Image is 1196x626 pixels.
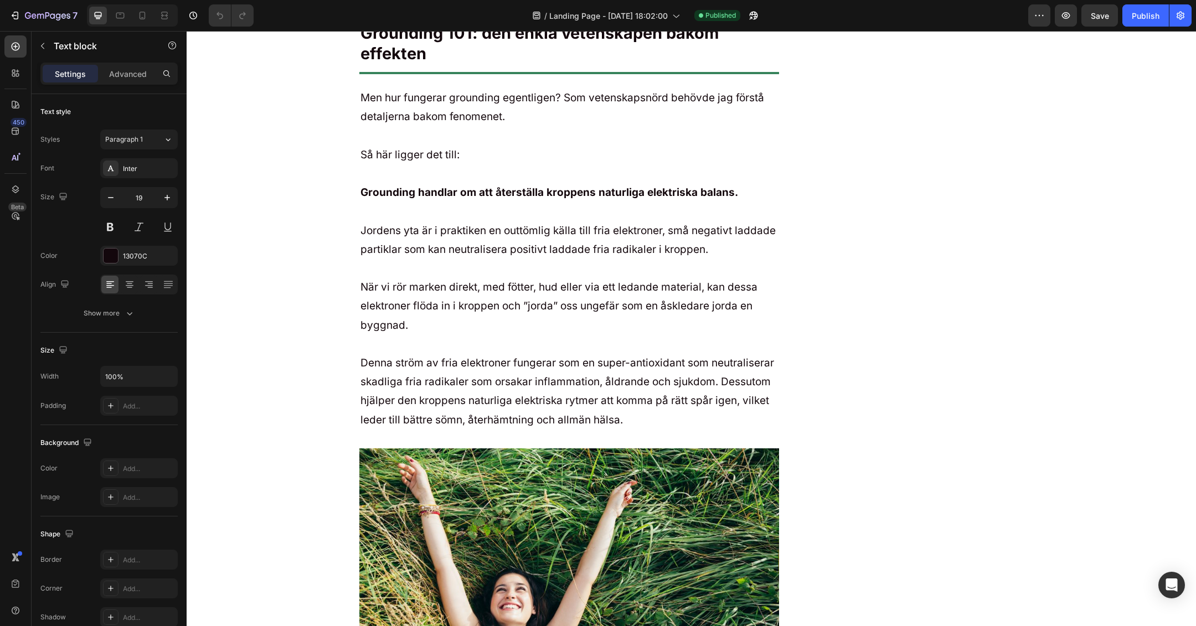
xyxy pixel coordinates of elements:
[40,527,76,542] div: Shape
[123,164,175,174] div: Inter
[549,10,668,22] span: Landing Page - [DATE] 18:02:00
[40,107,71,117] div: Text style
[40,343,70,358] div: Size
[40,401,66,411] div: Padding
[84,308,135,319] div: Show more
[123,584,175,594] div: Add...
[123,555,175,565] div: Add...
[40,303,178,323] button: Show more
[40,251,58,261] div: Color
[187,31,1196,626] iframe: Design area
[544,10,547,22] span: /
[123,401,175,411] div: Add...
[73,9,78,22] p: 7
[123,251,175,261] div: 13070C
[40,492,60,502] div: Image
[123,464,175,474] div: Add...
[1081,4,1118,27] button: Save
[1158,572,1185,598] div: Open Intercom Messenger
[105,134,143,144] span: Paragraph 1
[40,583,63,593] div: Corner
[40,612,66,622] div: Shadow
[40,371,59,381] div: Width
[100,130,178,149] button: Paragraph 1
[40,436,94,451] div: Background
[40,277,71,292] div: Align
[101,366,177,386] input: Auto
[123,493,175,503] div: Add...
[55,68,86,80] p: Settings
[1122,4,1169,27] button: Publish
[4,4,83,27] button: 7
[11,118,27,127] div: 450
[174,247,592,304] p: När vi rör marken direkt, med fötter, hud eller via ett ledande material, kan dessa elektroner fl...
[1132,10,1159,22] div: Publish
[174,155,551,168] strong: Grounding handlar om att återställa kroppens naturliga elektriska balans.
[174,115,592,133] p: Så här ligger det till:
[174,58,592,95] p: Men hur fungerar grounding egentligen? Som vetenskapsnörd behövde jag förstå detaljerna bakom fen...
[209,4,254,27] div: Undo/Redo
[123,613,175,623] div: Add...
[40,190,70,205] div: Size
[40,555,62,565] div: Border
[174,190,592,228] p: Jordens yta är i praktiken en outtömlig källa till fria elektroner, små negativt laddade partikla...
[174,323,592,399] p: Denna ström av fria elektroner fungerar som en super-antioxidant som neutraliserar skadliga fria ...
[8,203,27,211] div: Beta
[705,11,736,20] span: Published
[40,463,58,473] div: Color
[54,39,148,53] p: Text block
[40,163,54,173] div: Font
[40,134,60,144] div: Styles
[109,68,147,80] p: Advanced
[1091,11,1109,20] span: Save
